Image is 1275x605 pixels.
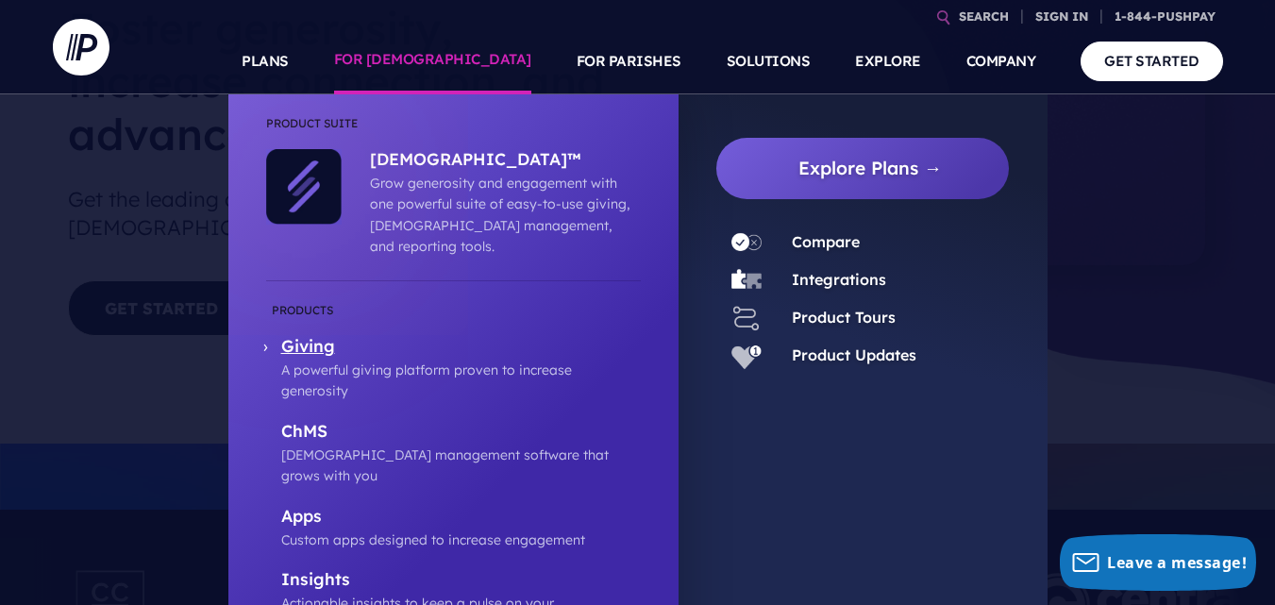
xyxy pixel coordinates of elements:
p: ChMS [281,421,641,445]
p: [DEMOGRAPHIC_DATA] management software that grows with you [281,445,641,487]
a: Integrations - Icon [716,265,777,295]
img: Compare - Icon [731,227,762,258]
a: Compare - Icon [716,227,777,258]
p: A powerful giving platform proven to increase generosity [281,360,641,402]
p: Grow generosity and engagement with one powerful suite of easy-to-use giving, [DEMOGRAPHIC_DATA] ... [370,173,631,258]
a: COMPANY [966,28,1036,94]
a: PLANS [242,28,289,94]
a: Product Tours - Icon [716,303,777,333]
a: GET STARTED [1081,42,1223,80]
a: Integrations [792,270,886,289]
li: Product Suite [266,113,641,149]
img: Integrations - Icon [731,265,762,295]
a: FOR PARISHES [577,28,681,94]
a: FOR [DEMOGRAPHIC_DATA] [334,28,531,94]
p: Insights [281,569,641,593]
p: [DEMOGRAPHIC_DATA]™ [370,149,631,173]
a: Apps Custom apps designed to increase engagement [266,506,641,551]
a: Product Updates [792,345,916,364]
a: Compare [792,232,860,251]
a: ChMS [DEMOGRAPHIC_DATA] management software that grows with you [266,421,641,487]
a: SOLUTIONS [727,28,811,94]
a: [DEMOGRAPHIC_DATA]™ Grow generosity and engagement with one powerful suite of easy-to-use giving,... [342,149,631,258]
img: ChurchStaq™ - Icon [266,149,342,225]
a: Product Updates - Icon [716,341,777,371]
button: Leave a message! [1060,534,1256,591]
a: Giving A powerful giving platform proven to increase generosity [266,300,641,402]
p: Custom apps designed to increase engagement [281,529,641,550]
p: Apps [281,506,641,529]
p: Giving [281,336,641,360]
a: Explore Plans → [731,138,1010,199]
img: Product Updates - Icon [731,341,762,371]
span: Leave a message! [1107,552,1247,573]
a: Product Tours [792,308,896,327]
img: Product Tours - Icon [731,303,762,333]
a: EXPLORE [855,28,921,94]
